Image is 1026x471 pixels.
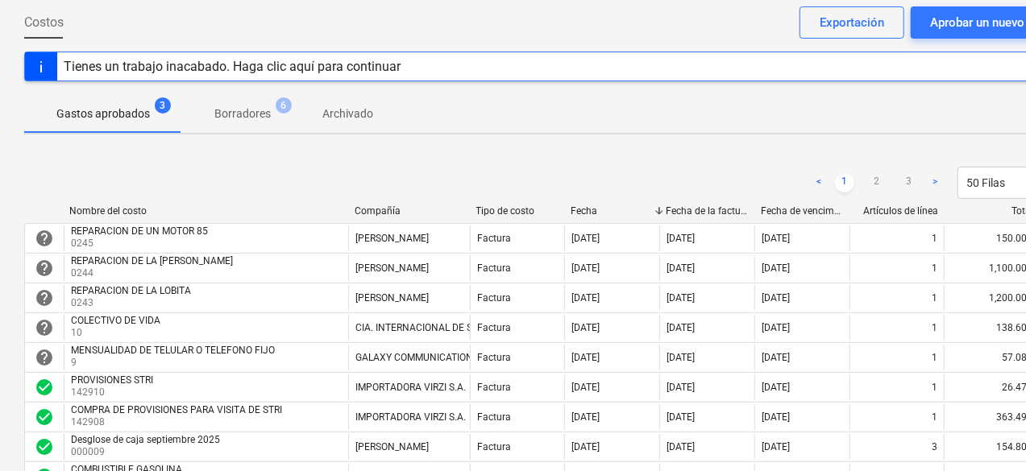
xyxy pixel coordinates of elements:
div: Factura [477,352,511,363]
div: [DATE] [667,441,695,452]
div: Tienes un trabajo inacabado. Haga clic aquí para continuar [64,59,401,74]
p: Gastos aprobados [56,105,150,122]
div: [DATE] [571,233,600,244]
div: Factura [477,411,511,423]
div: [DATE] [762,441,790,452]
div: [DATE] [667,233,695,244]
div: 1 [932,292,937,304]
div: [DATE] [667,382,695,393]
div: [DATE] [571,382,600,393]
div: Artículos de línea [856,205,938,217]
a: Page 3 [899,173,919,192]
div: Fecha de vencimiento [761,205,843,217]
div: Nombre del costo [69,205,342,217]
p: Borradores [214,105,271,122]
p: 10 [71,326,164,340]
div: [DATE] [667,411,695,423]
div: Factura [477,233,511,244]
div: [DATE] [667,262,695,274]
div: 1 [932,382,937,393]
div: Fecha de la factura [666,205,748,217]
div: Factura [477,262,511,274]
div: [DATE] [571,352,600,363]
span: help [35,288,54,308]
div: [DATE] [667,352,695,363]
div: Compañía [355,205,463,217]
div: La factura está esperando una aprobación. [35,229,54,248]
div: La factura fue aprobada [35,437,54,457]
div: [DATE] [571,292,600,304]
div: 1 [932,262,937,274]
span: 3 [155,97,171,114]
div: La factura está esperando una aprobación. [35,288,54,308]
a: Next page [925,173,945,192]
div: [PERSON_NAME] [355,262,429,274]
p: 9 [71,356,278,370]
div: REPARACION DE UN MOTOR 85 [71,225,208,237]
a: Page 2 [867,173,887,192]
span: help [35,348,54,367]
div: REPARACION DE LA LOBITA [71,285,191,296]
div: MENSUALIDAD DE TELULAR O TELEFONO FIJO [71,345,275,356]
div: GALAXY COMMUNICATIONS CORP. [355,352,507,363]
div: Exportación [820,12,884,33]
div: Factura [477,322,511,333]
span: check_circle [35,407,54,427]
div: [DATE] [571,322,600,333]
div: Tipo de costo [476,205,559,217]
div: REPARACION DE LA [PERSON_NAME] [71,255,233,266]
div: 3 [932,441,937,452]
p: 0245 [71,237,211,250]
span: 6 [276,97,292,114]
p: 142910 [71,386,156,399]
div: COMPRA DE PROVISIONES PARA VISITA DE STRI [71,404,282,415]
div: [DATE] [762,382,790,393]
span: help [35,318,54,337]
div: La factura fue aprobada [35,407,54,427]
div: [PERSON_NAME] [355,233,429,244]
div: [PERSON_NAME] [355,441,429,452]
p: 0243 [71,296,194,310]
div: [DATE] [762,352,790,363]
div: La factura fue aprobada [35,378,54,397]
div: [DATE] [571,441,600,452]
div: Factura [477,292,511,304]
div: [DATE] [762,322,790,333]
div: [DATE] [667,292,695,304]
div: La factura está esperando una aprobación. [35,318,54,337]
div: 1 [932,411,937,423]
span: check_circle [35,378,54,397]
p: 000009 [71,445,223,459]
div: PROVISIONES STRI [71,374,153,386]
div: [DATE] [762,262,790,274]
div: [DATE] [667,322,695,333]
div: [DATE] [762,233,790,244]
div: Factura [477,441,511,452]
span: help [35,258,54,278]
div: [DATE] [571,411,600,423]
div: [DATE] [762,292,790,304]
div: [PERSON_NAME] [355,292,429,304]
p: 142908 [71,415,285,429]
span: Costos [24,13,64,32]
div: Fecha [571,205,654,217]
div: 1 [932,352,937,363]
div: IMPORTADORA VIRZI S.A. [355,411,466,423]
p: Archivado [322,105,373,122]
div: Desglose de caja septiembre 2025 [71,434,220,445]
div: IMPORTADORA VIRZI S.A. [355,382,466,393]
div: 1 [932,322,937,333]
div: [DATE] [571,262,600,274]
div: 1 [932,233,937,244]
span: help [35,229,54,248]
div: CIA. INTERNACIONAL DE SEGURO [355,322,503,333]
button: Exportación [800,6,904,39]
p: 0244 [71,266,236,280]
span: check_circle [35,437,54,457]
a: Page 1 is your current page [835,173,854,192]
div: La factura está esperando una aprobación. [35,258,54,278]
div: COLECTIVO DE VIDA [71,315,160,326]
div: Factura [477,382,511,393]
div: [DATE] [762,411,790,423]
div: La factura está esperando una aprobación. [35,348,54,367]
